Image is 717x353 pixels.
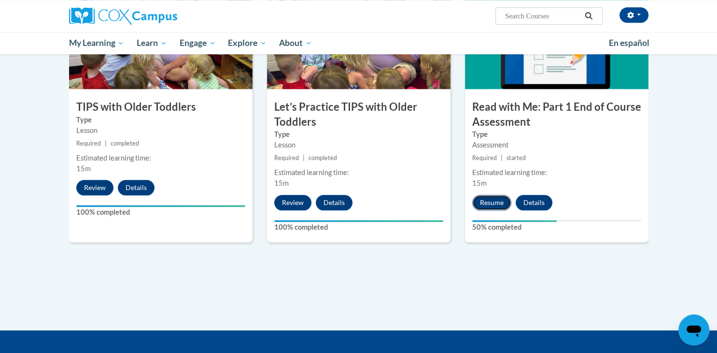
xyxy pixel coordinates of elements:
[69,100,253,115] h3: TIPS with Older Toddlers
[316,195,352,210] button: Details
[76,115,245,125] label: Type
[472,220,557,222] div: Your progress
[274,220,443,222] div: Your progress
[581,10,596,22] button: Search
[130,32,173,54] a: Learn
[63,32,131,54] a: My Learning
[76,164,91,173] span: 15m
[465,100,648,130] h3: Read with Me: Part 1 End of Course Assessment
[309,154,337,162] span: completed
[274,140,443,150] div: Lesson
[180,37,216,49] span: Engage
[619,7,648,23] button: Account Settings
[267,100,450,130] h3: Let’s Practice TIPS with Older Toddlers
[274,129,443,140] label: Type
[76,125,245,136] div: Lesson
[76,140,101,147] span: Required
[69,37,124,49] span: My Learning
[603,33,656,53] a: En español
[273,32,318,54] a: About
[111,140,139,147] span: completed
[472,195,511,210] button: Resume
[105,140,107,147] span: |
[76,205,245,207] div: Your progress
[501,154,503,162] span: |
[228,37,267,49] span: Explore
[506,154,526,162] span: started
[516,195,552,210] button: Details
[76,207,245,218] label: 100% completed
[472,129,641,140] label: Type
[274,154,299,162] span: Required
[472,167,641,178] div: Estimated learning time:
[137,37,167,49] span: Learn
[274,222,443,233] label: 100% completed
[55,32,663,54] div: Main menu
[76,180,113,195] button: Review
[678,314,709,345] iframe: Button to launch messaging window
[609,38,649,48] span: En español
[69,7,253,25] a: Cox Campus
[173,32,222,54] a: Engage
[504,10,581,22] input: Search Courses
[472,222,641,233] label: 50% completed
[274,179,289,187] span: 15m
[303,154,305,162] span: |
[274,195,311,210] button: Review
[274,167,443,178] div: Estimated learning time:
[472,140,641,150] div: Assessment
[279,37,312,49] span: About
[69,7,177,25] img: Cox Campus
[472,179,487,187] span: 15m
[472,154,497,162] span: Required
[222,32,273,54] a: Explore
[76,153,245,163] div: Estimated learning time:
[118,180,155,195] button: Details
